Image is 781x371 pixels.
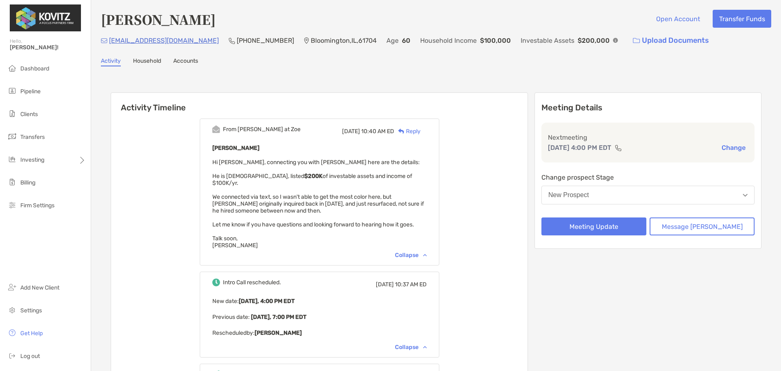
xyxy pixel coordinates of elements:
img: firm-settings icon [7,200,17,210]
img: button icon [633,38,640,44]
img: Reply icon [398,129,404,134]
button: Message [PERSON_NAME] [650,217,755,235]
p: [EMAIL_ADDRESS][DOMAIN_NAME] [109,35,219,46]
a: Household [133,57,161,66]
span: Pipeline [20,88,41,95]
span: 10:40 AM ED [361,128,394,135]
a: Accounts [173,57,198,66]
div: Collapse [395,344,427,351]
p: Age [386,35,399,46]
p: $200,000 [578,35,610,46]
a: Upload Documents [628,32,714,49]
img: clients icon [7,109,17,119]
span: Settings [20,307,42,314]
p: Investable Assets [521,35,574,46]
span: Clients [20,111,38,118]
span: Dashboard [20,65,49,72]
img: settings icon [7,305,17,315]
strong: $200K [304,173,323,180]
img: transfers icon [7,132,17,141]
span: [DATE] [376,281,394,288]
span: Add New Client [20,284,59,291]
span: Investing [20,156,44,163]
p: Household Income [420,35,477,46]
span: Hi [PERSON_NAME], connecting you with [PERSON_NAME] here are the details: He is [DEMOGRAPHIC_DATA... [212,159,424,249]
div: From [PERSON_NAME] at Zoe [223,126,301,133]
span: Log out [20,353,40,360]
b: [PERSON_NAME] [255,329,302,336]
img: Location Icon [304,37,309,44]
p: Next meeting [548,132,748,143]
button: Change [719,143,748,152]
img: communication type [615,145,622,151]
span: [PERSON_NAME]! [10,44,86,51]
img: add_new_client icon [7,282,17,292]
div: New Prospect [548,191,589,199]
span: Transfers [20,134,45,140]
span: Billing [20,179,35,186]
p: Change prospect Stage [541,172,755,182]
p: Previous date: [212,312,427,322]
h4: [PERSON_NAME] [101,10,216,29]
img: Chevron icon [423,346,427,348]
img: pipeline icon [7,86,17,96]
img: Info Icon [613,38,618,43]
img: Email Icon [101,38,107,43]
span: Get Help [20,330,43,337]
div: Reply [394,127,421,136]
img: Event icon [212,125,220,133]
button: Meeting Update [541,217,646,235]
img: logout icon [7,351,17,360]
span: [DATE] [342,128,360,135]
button: Open Account [650,10,706,28]
p: Rescheduled by: [212,328,427,338]
p: New date : [212,296,427,306]
b: [DATE], 7:00 PM EDT [250,314,306,321]
h6: Activity Timeline [111,93,528,112]
div: Intro Call rescheduled. [223,279,281,286]
b: [DATE], 4:00 PM EDT [239,298,295,305]
span: 10:37 AM ED [395,281,427,288]
p: [PHONE_NUMBER] [237,35,294,46]
p: Meeting Details [541,103,755,113]
img: Zoe Logo [10,3,81,33]
p: [DATE] 4:00 PM EDT [548,143,611,153]
button: Transfer Funds [713,10,771,28]
img: dashboard icon [7,63,17,73]
img: Phone Icon [229,37,235,44]
img: billing icon [7,177,17,187]
p: $100,000 [480,35,511,46]
img: investing icon [7,154,17,164]
b: [PERSON_NAME] [212,145,260,151]
img: get-help icon [7,328,17,338]
span: Firm Settings [20,202,55,209]
img: Chevron icon [423,254,427,256]
p: 60 [402,35,410,46]
a: Activity [101,57,121,66]
img: Event icon [212,279,220,286]
img: Open dropdown arrow [743,194,748,197]
button: New Prospect [541,186,755,204]
div: Collapse [395,252,427,259]
p: Bloomington , IL , 61704 [311,35,377,46]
